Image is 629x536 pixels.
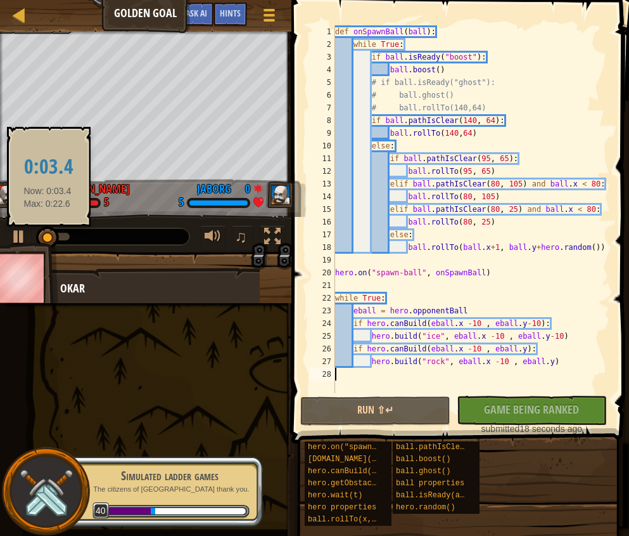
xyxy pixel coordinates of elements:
span: ♫ [234,227,247,246]
div: 22 [309,292,335,304]
div: 14 [309,190,335,203]
div: 5 [104,197,109,209]
span: hero.getObstacleAt(x, y) [308,479,417,488]
div: 11 [309,152,335,165]
div: 25 [309,330,335,343]
div: jaborg [197,181,231,197]
div: 20 [309,266,335,279]
div: 0 [238,181,250,192]
div: 26 [309,343,335,355]
div: 5 [309,76,335,89]
div: 1 [309,25,335,38]
button: ⌘ + P: Play [6,225,32,251]
div: 5 [179,197,184,209]
button: Ask AI [179,3,213,26]
div: 3 [309,51,335,63]
div: 2 [309,38,335,51]
div: 17 [309,228,335,241]
div: 6 [309,89,335,101]
div: 24 [309,317,335,330]
span: [DOMAIN_NAME](type, x, y) [308,455,422,464]
div: 12 [309,165,335,178]
div: 21 [309,279,335,292]
div: [PERSON_NAME] [56,181,130,197]
button: Run ⇧↵ [300,396,450,426]
div: 10 [309,140,335,152]
span: submitted [481,424,520,434]
div: 7 [309,101,335,114]
button: Show game menu [253,3,285,32]
div: Now: 0:03.4 Max: 0:22.6 [15,138,82,216]
span: hero.on("spawn-ball", f) [308,443,417,452]
div: 18 seconds ago [463,422,600,435]
p: The citizens of [GEOGRAPHIC_DATA] thank you. [90,485,250,494]
img: swords.png [17,463,75,521]
span: hero.canBuild(x, y) [308,467,395,476]
span: hero.wait(t) [308,491,362,500]
span: ball.isReady(ability) [396,491,492,500]
button: Adjust volume [200,225,226,251]
span: ball.rollTo(x, y) [308,515,385,524]
span: ball properties [396,479,464,488]
div: 16 [309,216,335,228]
div: 15 [309,203,335,216]
div: 8 [309,114,335,127]
img: thang_avatar_frame.png [266,181,294,208]
span: Ask AI [186,7,207,19]
button: Toggle fullscreen [260,225,285,251]
span: ball.pathIsClear(x, y) [396,443,496,452]
div: 9 [309,127,335,140]
span: 40 [92,502,110,520]
span: ball.boost() [396,455,450,464]
div: 28 [309,368,335,381]
div: 19 [309,254,335,266]
span: hero properties [308,503,376,512]
div: 13 [309,178,335,190]
div: 27 [309,355,335,368]
span: Hints [220,7,241,19]
div: Okar [60,280,247,297]
div: 23 [309,304,335,317]
div: 18 [309,241,335,254]
div: Simulated ladder games [90,467,250,485]
span: hero.random() [396,503,455,512]
h2: 0:03.4 [24,156,73,178]
button: ♫ [232,225,253,251]
div: 4 [309,63,335,76]
span: ball.ghost() [396,467,450,476]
